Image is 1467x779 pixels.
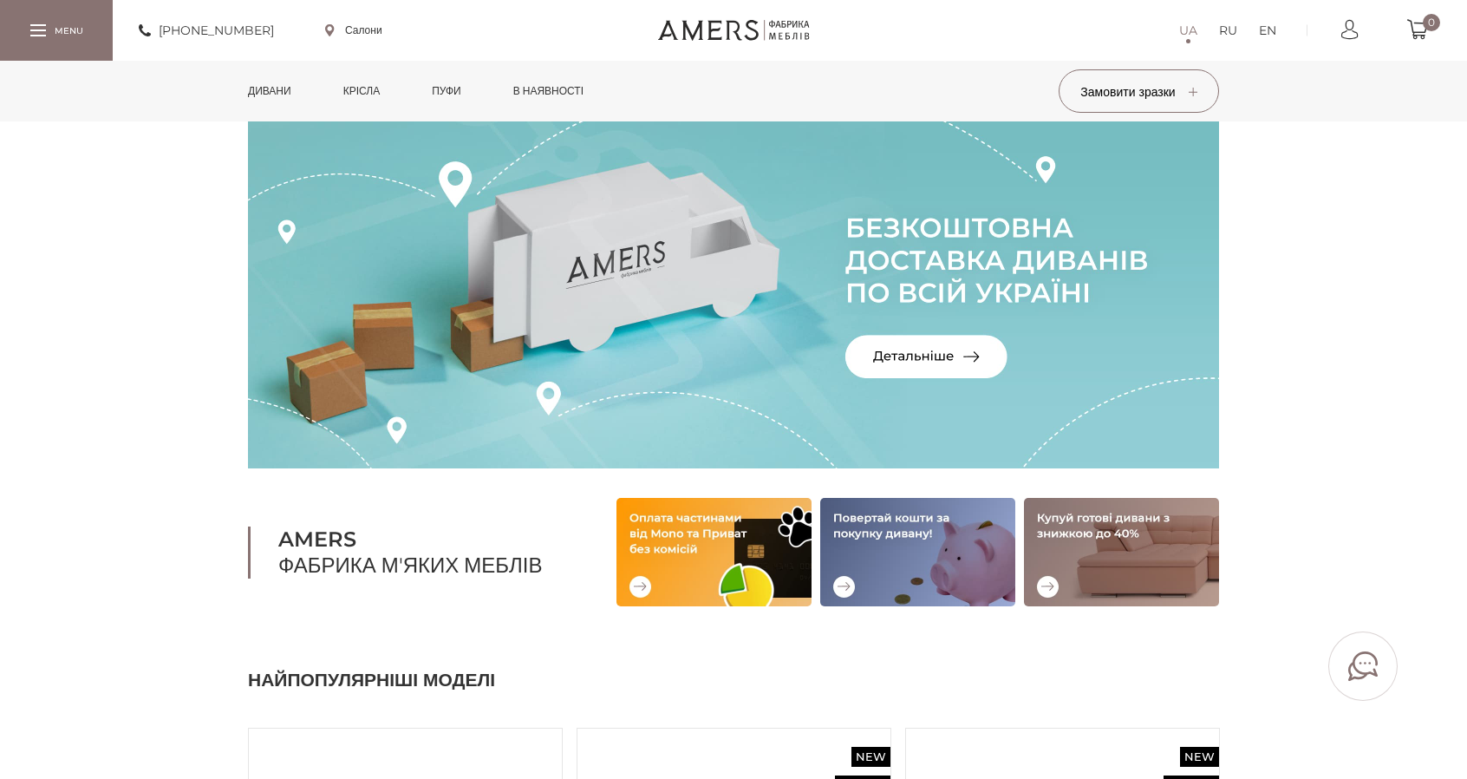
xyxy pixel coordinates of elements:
[1423,14,1440,31] span: 0
[419,61,474,121] a: Пуфи
[1219,20,1237,41] a: RU
[325,23,382,38] a: Салони
[500,61,597,121] a: в наявності
[248,667,1219,693] h2: Найпопулярніші моделі
[851,747,890,767] span: New
[1259,20,1276,41] a: EN
[1024,498,1219,606] img: Купуй готові дивани зі знижкою до 40%
[278,527,573,553] b: AMERS
[820,498,1015,606] img: Повертай кошти за покупку дивану
[1080,84,1196,100] span: Замовити зразки
[616,498,812,606] img: Оплата частинами від Mono та Приват без комісій
[139,20,274,41] a: [PHONE_NUMBER]
[1180,747,1219,767] span: New
[1179,20,1197,41] a: UA
[248,527,573,579] h1: Фабрика м'яких меблів
[330,61,393,121] a: Крісла
[235,61,304,121] a: Дивани
[1059,69,1219,113] button: Замовити зразки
